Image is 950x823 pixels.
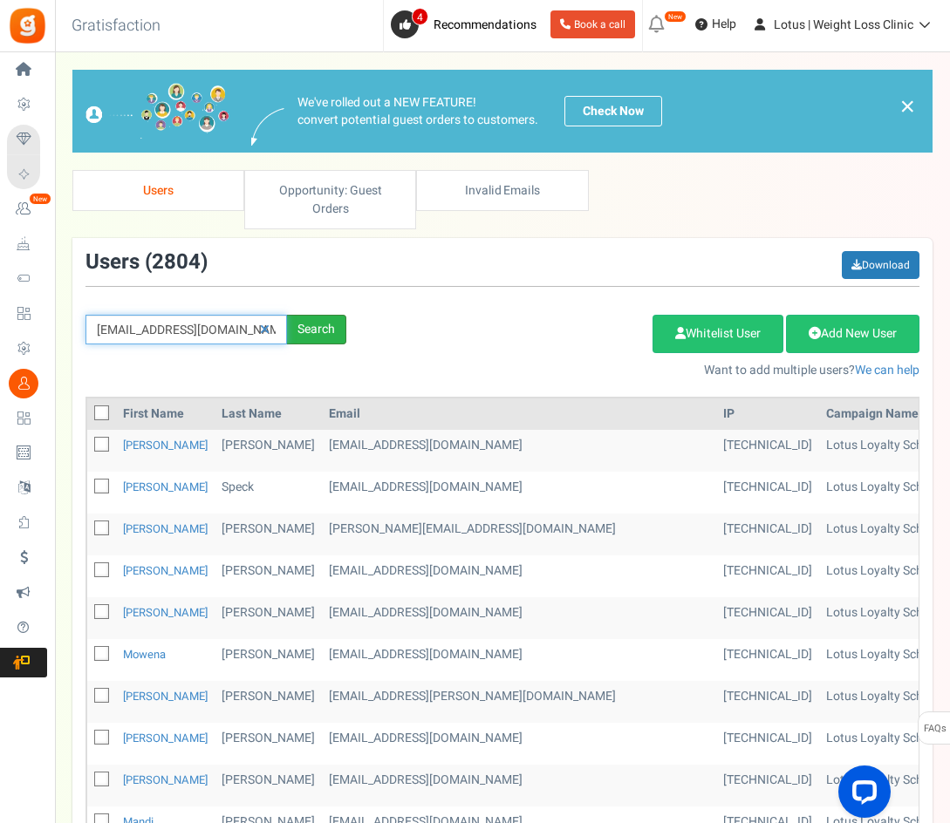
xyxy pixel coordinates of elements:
[215,398,322,430] th: Last Name
[412,8,428,25] span: 4
[664,10,687,23] em: New
[72,170,244,211] a: Users
[322,472,716,514] td: customer
[152,247,201,277] span: 2804
[653,315,783,353] a: Whitelist User
[297,94,538,129] p: We've rolled out a NEW FEATURE! convert potential guest orders to customers.
[123,479,208,495] a: [PERSON_NAME]
[716,765,819,806] td: [TECHNICAL_ID]
[842,251,919,279] a: Download
[123,646,166,663] a: Mowena
[215,555,322,597] td: [PERSON_NAME]
[434,16,537,34] span: Recommendations
[564,96,662,126] a: Check Now
[29,193,51,205] em: New
[688,10,743,38] a: Help
[7,194,47,224] a: New
[322,398,716,430] th: Email
[322,430,716,472] td: customer
[116,398,215,430] th: First Name
[774,16,913,34] span: Lotus | Weight Loss Clinic
[716,472,819,514] td: [TECHNICAL_ID]
[85,251,208,274] h3: Users ( )
[85,83,229,139] img: images
[215,597,322,639] td: [PERSON_NAME]
[322,681,716,723] td: customer
[215,765,322,806] td: [PERSON_NAME]
[123,730,208,746] a: [PERSON_NAME]
[899,96,915,117] a: ×
[244,170,416,229] a: Opportunity: Guest Orders
[855,361,919,379] a: We can help
[322,639,716,681] td: customer
[251,108,284,146] img: images
[707,16,736,33] span: Help
[716,597,819,639] td: [TECHNICAL_ID]
[786,315,919,353] a: Add New User
[215,681,322,723] td: [PERSON_NAME]
[287,315,346,344] div: Search
[391,10,543,38] a: 4 Recommendations
[322,765,716,806] td: customer
[716,639,819,681] td: [TECHNICAL_ID]
[322,597,716,639] td: customer
[8,6,47,45] img: Gratisfaction
[716,723,819,765] td: [TECHNICAL_ID]
[215,472,322,514] td: Speck
[716,430,819,472] td: [TECHNICAL_ID]
[322,555,716,597] td: customer
[322,723,716,765] td: customer
[123,562,208,579] a: [PERSON_NAME]
[251,315,278,345] a: Reset
[123,437,208,453] a: [PERSON_NAME]
[123,688,208,704] a: [PERSON_NAME]
[123,604,208,621] a: [PERSON_NAME]
[923,712,947,745] span: FAQs
[322,514,716,555] td: customer
[215,639,322,681] td: [PERSON_NAME]
[215,430,322,472] td: [PERSON_NAME]
[123,772,208,788] a: [PERSON_NAME]
[123,520,208,537] a: [PERSON_NAME]
[85,315,287,344] input: Search by email or name
[716,555,819,597] td: [TECHNICAL_ID]
[716,681,819,723] td: [TECHNICAL_ID]
[716,514,819,555] td: [TECHNICAL_ID]
[716,398,819,430] th: IP
[416,170,588,211] a: Invalid Emails
[52,9,180,44] h3: Gratisfaction
[215,514,322,555] td: [PERSON_NAME]
[372,362,919,379] p: Want to add multiple users?
[215,723,322,765] td: [PERSON_NAME]
[550,10,635,38] a: Book a call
